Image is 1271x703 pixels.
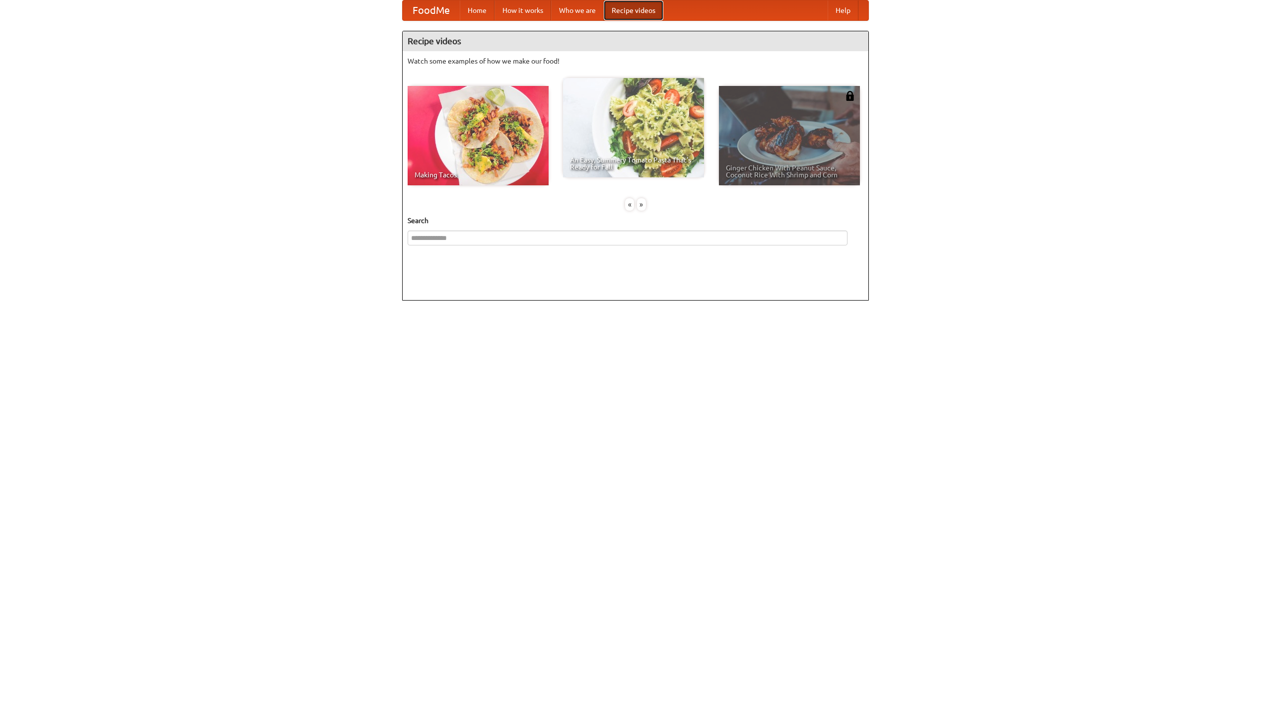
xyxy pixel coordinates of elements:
h4: Recipe videos [403,31,868,51]
a: Help [828,0,858,20]
a: Who we are [551,0,604,20]
p: Watch some examples of how we make our food! [408,56,863,66]
div: » [637,198,646,211]
a: Recipe videos [604,0,663,20]
img: 483408.png [845,91,855,101]
div: « [625,198,634,211]
h5: Search [408,216,863,226]
span: Making Tacos [415,171,542,178]
a: FoodMe [403,0,460,20]
a: An Easy, Summery Tomato Pasta That's Ready for Fall [563,78,704,177]
a: Home [460,0,494,20]
span: An Easy, Summery Tomato Pasta That's Ready for Fall [570,156,697,170]
a: How it works [494,0,551,20]
a: Making Tacos [408,86,549,185]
